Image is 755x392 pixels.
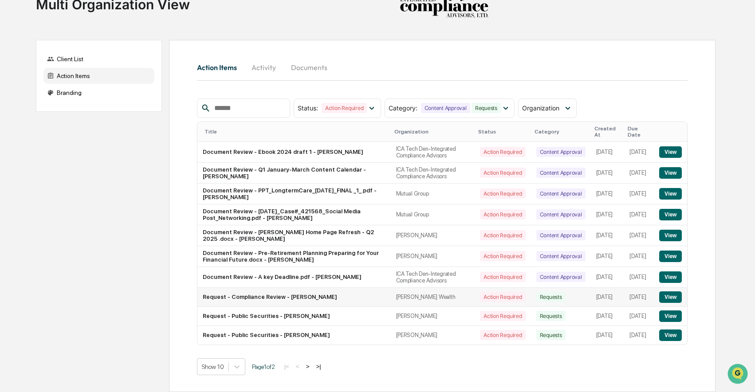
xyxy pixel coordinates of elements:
td: [DATE] [591,184,624,204]
div: Action Required [480,251,525,261]
td: [DATE] [624,267,654,288]
td: [DATE] [591,326,624,345]
td: ICA Tech Den-Integrated Compliance Advisors [391,163,475,184]
div: Content Approval [536,251,586,261]
div: Action Required [480,230,525,240]
td: [DATE] [624,288,654,307]
button: Activity [244,57,284,78]
div: activity tabs [197,57,688,78]
td: Document Review - Ebook 2024 draft 1 - [PERSON_NAME] [197,142,391,163]
div: Content Approval [536,188,586,199]
td: [PERSON_NAME] [391,225,475,246]
td: [DATE] [624,142,654,163]
td: [DATE] [591,288,624,307]
td: [DATE] [624,307,654,326]
button: Start new chat [151,71,161,81]
span: Data Lookup [18,129,56,137]
div: 🗄️ [64,113,71,120]
div: Action Required [480,209,525,220]
td: Document Review - [PERSON_NAME] Home Page Refresh - Q2 2025 .docx - [PERSON_NAME] [197,225,391,246]
td: [PERSON_NAME] [391,307,475,326]
input: Clear [23,40,146,50]
button: |< [282,363,292,370]
div: Requests [472,103,501,113]
td: [DATE] [591,163,624,184]
div: 🖐️ [9,113,16,120]
div: Created At [594,125,621,138]
td: Mutual Group [391,184,475,204]
span: Organization [522,104,559,112]
button: > [303,363,312,370]
div: Title [204,129,387,135]
td: Document Review - A key Deadline.pdf - [PERSON_NAME] [197,267,391,288]
td: ICA Tech Den-Integrated Compliance Advisors [391,267,475,288]
div: Branding [43,85,154,101]
div: Action Required [322,103,367,113]
button: View [659,146,682,158]
button: View [659,188,682,200]
div: Content Approval [536,230,586,240]
td: [DATE] [624,184,654,204]
button: View [659,310,682,322]
a: 🖐️Preclearance [5,108,61,124]
div: Action Required [480,168,525,178]
div: Action Required [480,188,525,199]
div: Content Approval [536,272,586,282]
button: View [659,167,682,179]
td: Request - Public Securities - [PERSON_NAME] [197,326,391,345]
div: Content Approval [536,147,586,157]
button: View [659,230,682,241]
span: Preclearance [18,112,57,121]
button: View [659,291,682,303]
td: Document Review - [DATE]_Case#_421568_Social Media Post_Networking.pdf - [PERSON_NAME] [197,204,391,225]
button: Action Items [197,57,244,78]
button: View [659,271,682,283]
div: 🔎 [9,129,16,137]
div: Action Required [480,330,525,340]
div: Category [535,129,587,135]
td: Mutual Group [391,204,475,225]
td: Document Review - Pre-Retirement Planning Preparing for Your Financial Future.docx - [PERSON_NAME] [197,246,391,267]
div: Client List [43,51,154,67]
div: Content Approval [536,209,586,220]
button: View [659,209,682,220]
td: Document Review - Q1 January-March Content Calendar - [PERSON_NAME] [197,163,391,184]
div: Due Date [628,125,650,138]
td: [DATE] [591,267,624,288]
td: [DATE] [624,246,654,267]
td: [DATE] [591,225,624,246]
div: Action Required [480,292,525,302]
button: >| [313,363,323,370]
td: [PERSON_NAME] Wealth [391,288,475,307]
td: [PERSON_NAME] [391,246,475,267]
div: Content Approval [421,103,470,113]
td: [PERSON_NAME] [391,326,475,345]
button: View [659,251,682,262]
div: Requests [536,292,566,302]
div: Start new chat [30,68,145,77]
a: 🗄️Attestations [61,108,114,124]
div: Organization [394,129,472,135]
div: Action Required [480,311,525,321]
span: Pylon [88,150,107,157]
td: [DATE] [624,163,654,184]
button: View [659,329,682,341]
div: Content Approval [536,168,586,178]
td: Document Review - PPT_LongtermCare_[DATE]_FINAL _1_.pdf - [PERSON_NAME] [197,184,391,204]
td: Request - Compliance Review - [PERSON_NAME] [197,288,391,307]
div: Action Required [480,147,525,157]
td: Request - Public Securities - [PERSON_NAME] [197,307,391,326]
td: ICA Tech Den-Integrated Compliance Advisors [391,142,475,163]
td: [DATE] [591,246,624,267]
div: We're available if you need us! [30,77,112,84]
td: [DATE] [591,142,624,163]
span: Page 1 of 2 [252,363,275,370]
p: How can we help? [9,19,161,33]
button: < [293,363,302,370]
div: Requests [536,311,566,321]
div: Status [478,129,527,135]
div: Requests [536,330,566,340]
div: Action Required [480,272,525,282]
a: 🔎Data Lookup [5,125,59,141]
